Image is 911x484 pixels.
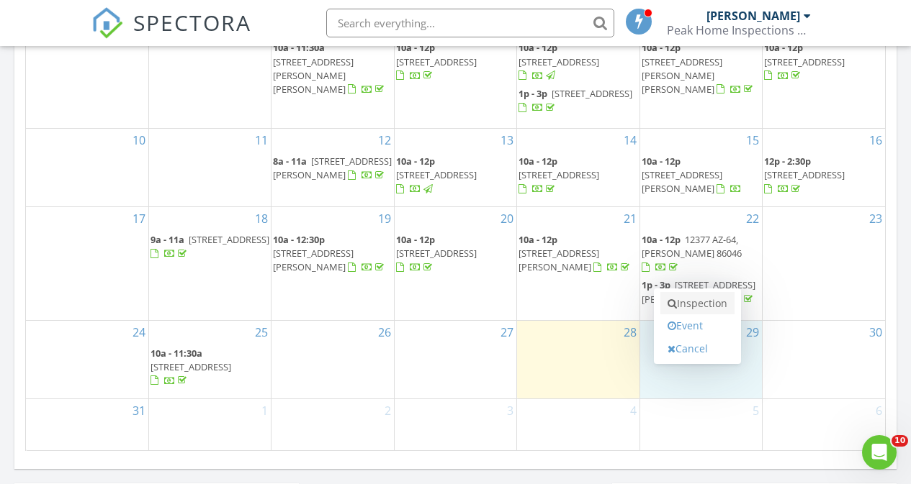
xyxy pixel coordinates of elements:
a: Cancel [660,337,735,360]
a: 10a - 12p [STREET_ADDRESS][PERSON_NAME] [519,233,632,273]
span: [STREET_ADDRESS] [764,55,845,68]
td: Go to August 23, 2025 [763,206,885,320]
a: 10a - 12p [STREET_ADDRESS] [396,232,515,277]
a: 10a - 12p [STREET_ADDRESS] [519,40,637,85]
td: Go to September 2, 2025 [271,398,394,450]
td: Go to September 4, 2025 [517,398,640,450]
span: [STREET_ADDRESS] [519,168,599,181]
a: Event [660,314,735,337]
a: Go to August 15, 2025 [743,129,762,152]
td: Go to August 7, 2025 [517,15,640,129]
span: 10a - 11:30a [273,41,325,54]
a: 10a - 12p [STREET_ADDRESS] [396,41,477,81]
td: Go to August 28, 2025 [517,320,640,398]
a: 8a - 11a [STREET_ADDRESS][PERSON_NAME] [273,153,392,184]
span: 10a - 12p [519,41,557,54]
a: Go to August 19, 2025 [375,207,394,230]
a: 10a - 12:30p [STREET_ADDRESS][PERSON_NAME] [273,233,387,273]
td: Go to August 20, 2025 [394,206,516,320]
a: Go to August 26, 2025 [375,321,394,344]
a: 1p - 3p [STREET_ADDRESS][PERSON_NAME] [642,278,755,305]
span: 1p - 3p [642,278,670,291]
a: 12p - 2:30p [STREET_ADDRESS] [764,153,884,198]
span: 10a - 12p [519,233,557,246]
span: 10a - 12p [642,41,681,54]
a: Go to August 14, 2025 [621,129,640,152]
span: [STREET_ADDRESS][PERSON_NAME][PERSON_NAME] [642,55,722,96]
td: Go to August 6, 2025 [394,15,516,129]
td: Go to September 1, 2025 [148,398,271,450]
span: 10a - 12p [642,233,681,246]
span: [STREET_ADDRESS] [396,55,477,68]
a: 10a - 12p [STREET_ADDRESS][PERSON_NAME] [642,153,760,198]
a: SPECTORA [91,19,251,50]
td: Go to August 21, 2025 [517,206,640,320]
a: Go to August 30, 2025 [866,321,885,344]
span: [STREET_ADDRESS][PERSON_NAME] [642,168,722,195]
a: Go to August 23, 2025 [866,207,885,230]
a: 10a - 12p [STREET_ADDRESS] [764,40,884,85]
a: Go to September 1, 2025 [259,399,271,422]
a: Go to August 18, 2025 [252,207,271,230]
a: Go to August 29, 2025 [743,321,762,344]
span: 10 [892,435,908,447]
a: 10a - 12p [STREET_ADDRESS] [519,41,599,81]
a: 10a - 12:30p [STREET_ADDRESS][PERSON_NAME] [273,232,392,277]
span: 12p - 2:30p [764,155,811,168]
td: Go to August 31, 2025 [26,398,148,450]
span: [STREET_ADDRESS] [552,87,632,100]
a: Go to August 22, 2025 [743,207,762,230]
span: SPECTORA [133,7,251,37]
a: 8a - 11a [STREET_ADDRESS][PERSON_NAME] [273,155,392,181]
a: 10a - 12p [STREET_ADDRESS] [396,153,515,198]
td: Go to September 3, 2025 [394,398,516,450]
span: 9a - 11a [151,233,184,246]
a: 10a - 12p [STREET_ADDRESS][PERSON_NAME] [519,232,637,277]
td: Go to August 17, 2025 [26,206,148,320]
a: 10a - 12p [STREET_ADDRESS][PERSON_NAME][PERSON_NAME] [642,40,760,99]
a: Go to August 28, 2025 [621,321,640,344]
a: Go to August 10, 2025 [130,129,148,152]
span: 10a - 12p [642,155,681,168]
span: [STREET_ADDRESS][PERSON_NAME] [273,247,354,273]
a: Go to August 20, 2025 [498,207,516,230]
span: 10a - 12p [396,233,435,246]
a: 10a - 12p [STREET_ADDRESS] [519,155,599,195]
a: Go to August 17, 2025 [130,207,148,230]
td: Go to August 29, 2025 [640,320,762,398]
a: 10a - 12p [STREET_ADDRESS] [519,153,637,198]
a: 1p - 3p [STREET_ADDRESS] [519,86,637,117]
td: Go to August 25, 2025 [148,320,271,398]
td: Go to August 10, 2025 [26,128,148,206]
a: 1p - 3p [STREET_ADDRESS] [519,87,632,114]
span: [STREET_ADDRESS][PERSON_NAME] [519,247,599,273]
td: Go to September 6, 2025 [763,398,885,450]
span: [STREET_ADDRESS] [396,247,477,260]
td: Go to August 11, 2025 [148,128,271,206]
td: Go to August 16, 2025 [763,128,885,206]
td: Go to August 13, 2025 [394,128,516,206]
td: Go to August 14, 2025 [517,128,640,206]
a: Go to August 12, 2025 [375,129,394,152]
a: 10a - 12p 12377 AZ-64, [PERSON_NAME] 86046 [642,233,742,273]
td: Go to August 12, 2025 [271,128,394,206]
td: Go to September 5, 2025 [640,398,762,450]
a: 10a - 11:30a [STREET_ADDRESS][PERSON_NAME][PERSON_NAME] [273,41,387,96]
a: 10a - 12p 12377 AZ-64, [PERSON_NAME] 86046 [642,232,760,277]
a: Go to August 24, 2025 [130,321,148,344]
a: Go to September 5, 2025 [750,399,762,422]
a: 10a - 12p [STREET_ADDRESS] [396,40,515,85]
span: 10a - 12p [519,155,557,168]
a: Go to September 2, 2025 [382,399,394,422]
td: Go to August 24, 2025 [26,320,148,398]
a: Go to August 21, 2025 [621,207,640,230]
a: 10a - 12p [STREET_ADDRESS] [396,155,477,195]
span: [STREET_ADDRESS] [189,233,269,246]
a: 12p - 2:30p [STREET_ADDRESS] [764,155,845,195]
td: Go to August 27, 2025 [394,320,516,398]
td: Go to August 9, 2025 [763,15,885,129]
a: Go to August 25, 2025 [252,321,271,344]
iframe: Intercom live chat [862,435,897,470]
td: Go to August 4, 2025 [148,15,271,129]
td: Go to August 18, 2025 [148,206,271,320]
